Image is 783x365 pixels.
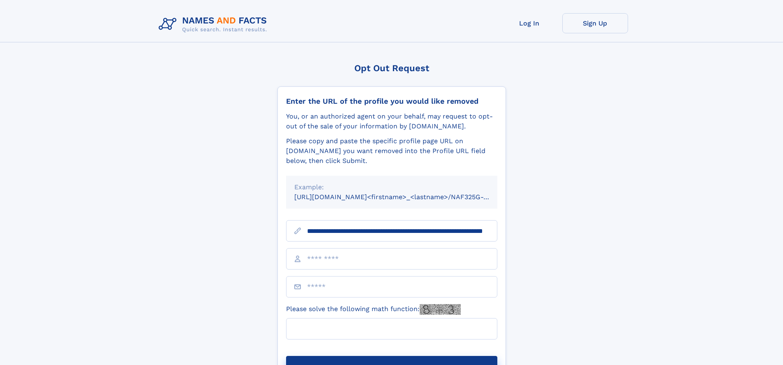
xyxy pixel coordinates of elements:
label: Please solve the following math function: [286,304,461,315]
a: Log In [497,13,562,33]
div: Example: [294,182,489,192]
img: Logo Names and Facts [155,13,274,35]
div: Opt Out Request [277,63,506,73]
div: Enter the URL of the profile you would like removed [286,97,497,106]
a: Sign Up [562,13,628,33]
div: Please copy and paste the specific profile page URL on [DOMAIN_NAME] you want removed into the Pr... [286,136,497,166]
small: [URL][DOMAIN_NAME]<firstname>_<lastname>/NAF325G-xxxxxxxx [294,193,513,201]
div: You, or an authorized agent on your behalf, may request to opt-out of the sale of your informatio... [286,112,497,131]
